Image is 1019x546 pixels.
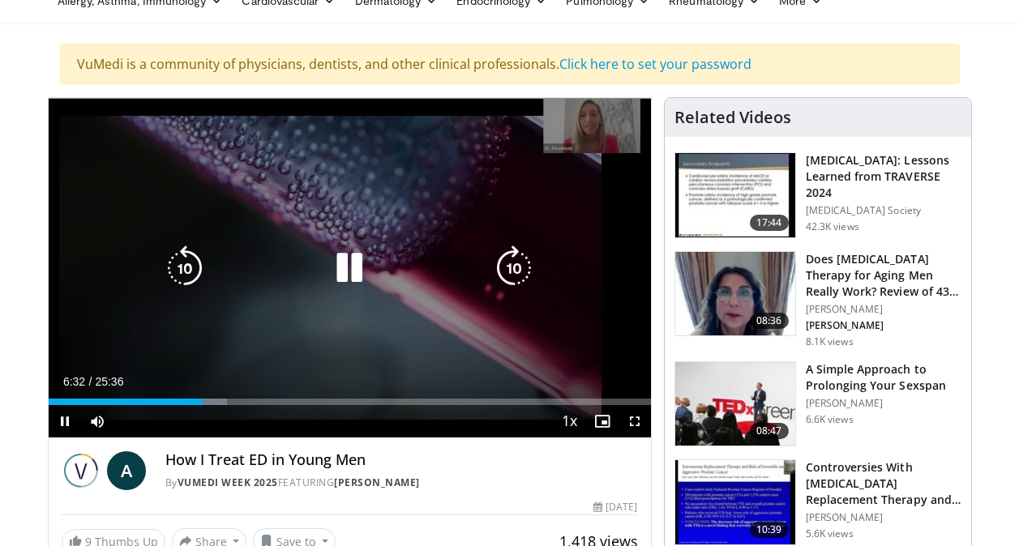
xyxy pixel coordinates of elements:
[674,152,961,238] a: 17:44 [MEDICAL_DATA]: Lessons Learned from TRAVERSE 2024 [MEDICAL_DATA] Society 42.3K views
[674,108,791,127] h4: Related Videos
[63,375,85,388] span: 6:32
[675,153,795,237] img: 1317c62a-2f0d-4360-bee0-b1bff80fed3c.150x105_q85_crop-smart_upscale.jpg
[107,451,146,490] a: A
[619,405,651,437] button: Fullscreen
[675,252,795,336] img: 4d4bce34-7cbb-4531-8d0c-5308a71d9d6c.150x105_q85_crop-smart_upscale.jpg
[586,405,619,437] button: Enable picture-in-picture mode
[675,362,795,446] img: c4bd4661-e278-4c34-863c-57c104f39734.150x105_q85_crop-smart_upscale.jpg
[95,375,123,388] span: 25:36
[750,423,789,439] span: 08:47
[49,399,651,405] div: Progress Bar
[178,476,278,489] a: Vumedi Week 2025
[674,251,961,348] a: 08:36 Does [MEDICAL_DATA] Therapy for Aging Men Really Work? Review of 43 St… [PERSON_NAME] [PERS...
[62,451,101,490] img: Vumedi Week 2025
[165,476,638,490] div: By FEATURING
[806,303,961,316] p: [PERSON_NAME]
[89,375,92,388] span: /
[806,220,859,233] p: 42.3K views
[806,204,961,217] p: [MEDICAL_DATA] Society
[750,522,789,538] span: 10:39
[750,215,789,231] span: 17:44
[750,313,789,329] span: 08:36
[806,251,961,300] h3: Does [MEDICAL_DATA] Therapy for Aging Men Really Work? Review of 43 St…
[806,335,854,348] p: 8.1K views
[81,405,113,437] button: Mute
[806,319,961,332] p: [PERSON_NAME]
[554,405,586,437] button: Playback Rate
[806,397,961,410] p: [PERSON_NAME]
[165,451,638,469] h4: How I Treat ED in Young Men
[559,55,751,73] a: Click here to set your password
[674,361,961,447] a: 08:47 A Simple Approach to Prolonging Your Sexspan [PERSON_NAME] 6.6K views
[806,361,961,394] h3: A Simple Approach to Prolonging Your Sexspan
[806,459,961,508] h3: Controversies With [MEDICAL_DATA] Replacement Therapy and [MEDICAL_DATA] Can…
[49,405,81,437] button: Pause
[674,459,961,545] a: 10:39 Controversies With [MEDICAL_DATA] Replacement Therapy and [MEDICAL_DATA] Can… [PERSON_NAME]...
[675,460,795,544] img: 418933e4-fe1c-4c2e-be56-3ce3ec8efa3b.150x105_q85_crop-smart_upscale.jpg
[49,98,651,438] video-js: Video Player
[806,413,854,426] p: 6.6K views
[806,527,854,540] p: 5.6K views
[334,476,420,489] a: [PERSON_NAME]
[60,44,960,84] div: VuMedi is a community of physicians, dentists, and other clinical professionals.
[593,500,637,514] div: [DATE]
[806,152,961,201] h3: [MEDICAL_DATA]: Lessons Learned from TRAVERSE 2024
[806,511,961,524] p: [PERSON_NAME]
